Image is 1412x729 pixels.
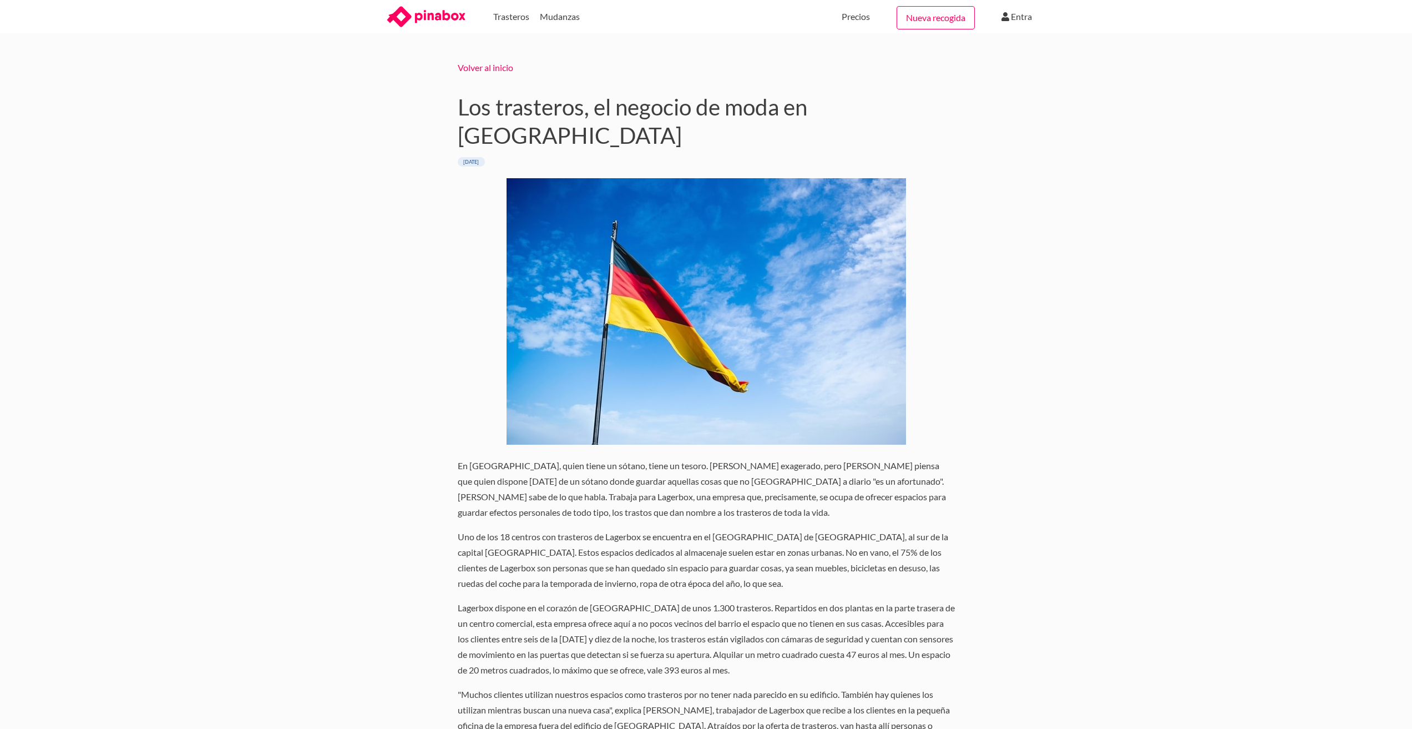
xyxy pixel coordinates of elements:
p: Uno de los 18 centros con trasteros de Lagerbox se encuentra en el [GEOGRAPHIC_DATA] de [GEOGRAPH... [458,529,955,591]
a: Los trasteros, el negocio de moda en [GEOGRAPHIC_DATA] [458,93,807,149]
p: Lagerbox dispone en el corazón de [GEOGRAPHIC_DATA] de unos 1.300 trasteros. Repartidos en dos pl... [458,600,955,678]
iframe: Chat Widget [1357,676,1412,729]
a: Nueva recogida [897,6,975,29]
time: [DATE] [458,157,485,166]
p: En [GEOGRAPHIC_DATA], quien tiene un sótano, tiene un tesoro. [PERSON_NAME] exagerado, pero [PERS... [458,458,955,520]
a: Volver al inicio [458,62,513,73]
